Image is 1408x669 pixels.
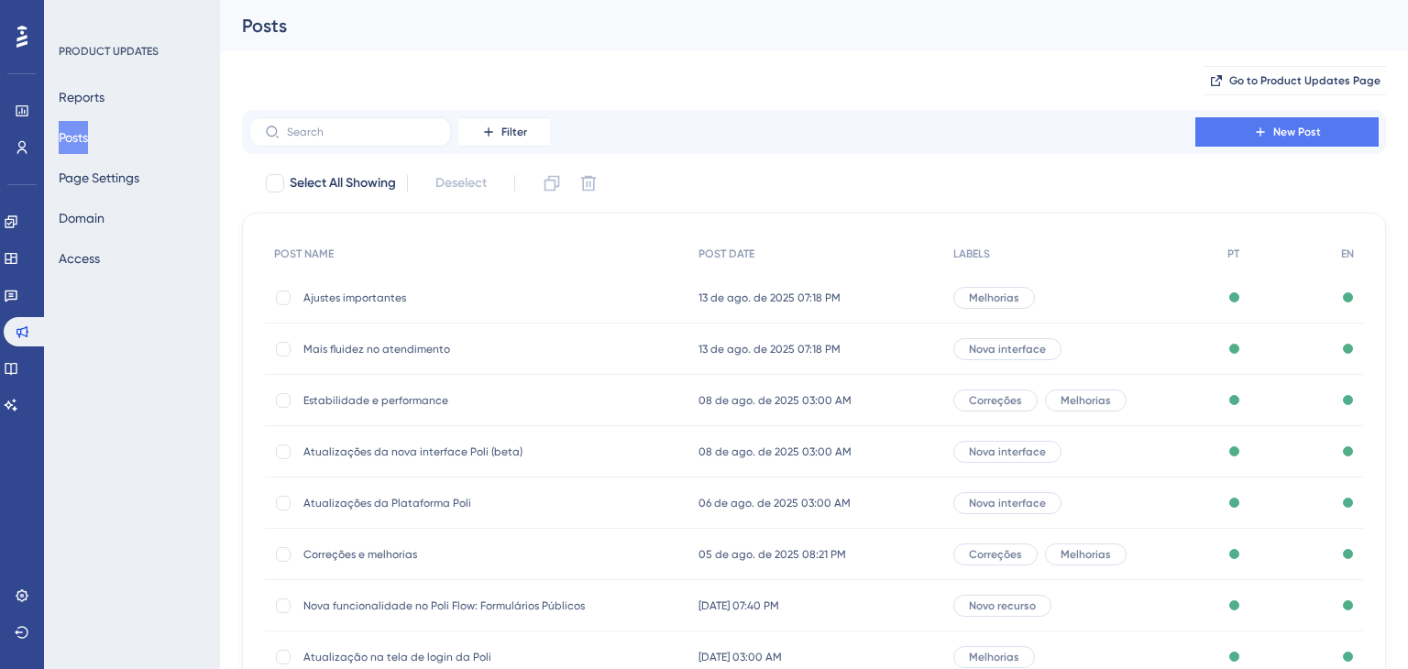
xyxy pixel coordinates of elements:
button: Deselect [419,167,503,200]
button: New Post [1195,117,1379,147]
span: Melhorias [969,650,1019,664]
span: 08 de ago. de 2025 03:00 AM [698,444,852,459]
span: Correções [969,393,1022,408]
span: Correções e melhorias [303,547,597,562]
span: Novo recurso [969,598,1036,613]
button: Filter [458,117,550,147]
span: 13 de ago. de 2025 07:18 PM [698,342,841,356]
span: 08 de ago. de 2025 03:00 AM [698,393,852,408]
input: Search [287,126,435,138]
span: Correções [969,547,1022,562]
span: Atualizações da Plataforma Poli [303,496,597,510]
span: Estabilidade e performance [303,393,597,408]
span: LABELS [953,247,990,261]
span: POST NAME [274,247,334,261]
button: Page Settings [59,161,139,194]
span: Atualizações da nova interface Poli (beta) [303,444,597,459]
span: Select All Showing [290,172,396,194]
span: POST DATE [698,247,754,261]
span: 13 de ago. de 2025 07:18 PM [698,291,841,305]
span: 05 de ago. de 2025 08:21 PM [698,547,846,562]
span: Atualização na tela de login da Poli [303,650,597,664]
span: EN [1341,247,1354,261]
span: [DATE] 07:40 PM [698,598,779,613]
span: Go to Product Updates Page [1229,73,1380,88]
span: Deselect [435,172,487,194]
button: Posts [59,121,88,154]
span: Melhorias [969,291,1019,305]
span: Melhorias [1061,393,1111,408]
span: Filter [501,125,527,139]
span: Nova funcionalidade no Poli Flow: Formulários Públicos [303,598,597,613]
button: Reports [59,81,104,114]
span: Ajustes importantes [303,291,597,305]
span: Nova interface [969,496,1046,510]
span: 06 de ago. de 2025 03:00 AM [698,496,851,510]
span: PT [1227,247,1239,261]
button: Domain [59,202,104,235]
button: Go to Product Updates Page [1203,66,1386,95]
button: Access [59,242,100,275]
span: Nova interface [969,342,1046,356]
span: Mais fluidez no atendimento [303,342,597,356]
span: Nova interface [969,444,1046,459]
div: PRODUCT UPDATES [59,44,159,59]
span: New Post [1273,125,1321,139]
span: Melhorias [1061,547,1111,562]
div: Posts [242,13,1340,38]
span: [DATE] 03:00 AM [698,650,782,664]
